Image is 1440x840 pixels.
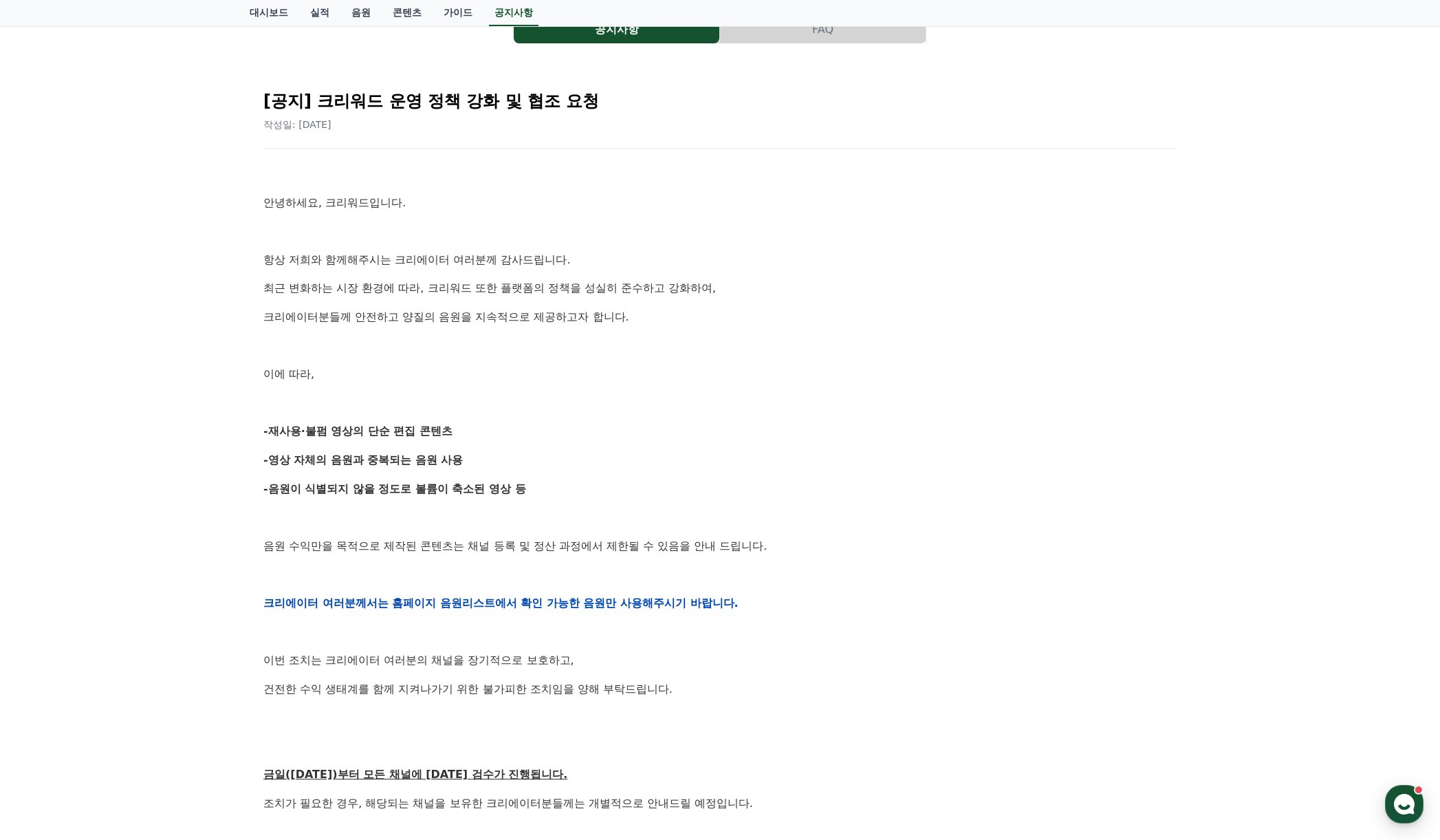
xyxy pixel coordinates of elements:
[263,424,452,438] strong: -재사용·불펌 영상의 단순 편집 콘텐츠
[720,16,926,43] button: FAQ
[514,16,720,43] a: 공지사항
[212,457,229,468] span: 설정
[91,436,177,471] a: 대화
[263,795,1177,812] p: 조치가 필요한 경우, 해당되는 채널을 보유한 크리에이터분들께는 개별적으로 안내드릴 예정입니다.
[177,436,264,471] a: 설정
[4,436,91,471] a: 홈
[263,308,1177,326] p: 크리에이터분들께 안전하고 양질의 음원을 지속적으로 제공하고자 합니다.
[263,596,739,610] strong: 크리에이터 여러분께서는 홈페이지 음원리스트에서 확인 가능한 음원만 사용해주시기 바랍니다.
[720,16,926,43] a: FAQ
[263,680,1177,698] p: 건전한 수익 생태계를 함께 지켜나가기 위한 불가피한 조치임을 양해 부탁드립니다.
[43,457,52,468] span: 홈
[263,90,1177,112] h2: [공지] 크리워드 운영 정책 강화 및 협조 요청
[263,119,331,130] span: 작성일: [DATE]
[263,279,1177,297] p: 최근 변화하는 시장 환경에 따라, 크리워드 또한 플랫폼의 정책을 성실히 준수하고 강화하여,
[263,365,1177,383] p: 이에 따라,
[263,651,1177,669] p: 이번 조치는 크리에이터 여러분의 채널을 장기적으로 보호하고,
[263,251,1177,269] p: 항상 저희와 함께해주시는 크리에이터 여러분께 감사드립니다.
[514,16,719,43] button: 공지사항
[126,457,142,469] span: 대화
[263,453,463,466] strong: -영상 자체의 음원과 중복되는 음원 사용
[263,537,1177,555] p: 음원 수익만을 목적으로 제작된 콘텐츠는 채널 등록 및 정산 과정에서 제한될 수 있음을 안내 드립니다.
[263,482,526,495] strong: -음원이 식별되지 않을 정도로 볼륨이 축소된 영상 등
[263,194,1177,212] p: 안녕하세요, 크리워드입니다.
[263,768,567,781] u: 금일([DATE])부터 모든 채널에 [DATE] 검수가 진행됩니다.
